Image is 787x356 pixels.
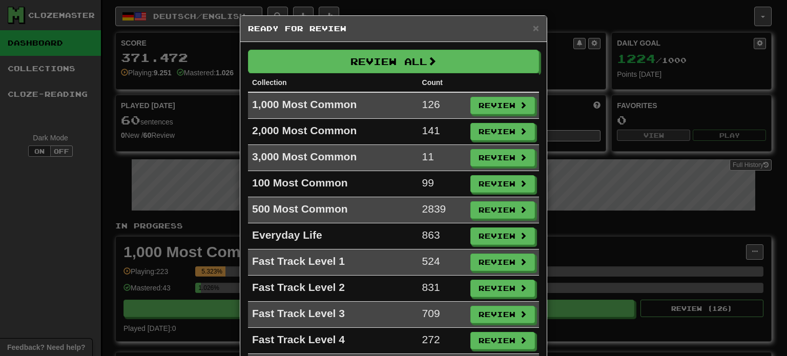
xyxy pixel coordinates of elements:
[248,249,418,276] td: Fast Track Level 1
[418,276,466,302] td: 831
[418,119,466,145] td: 141
[470,149,535,166] button: Review
[470,201,535,219] button: Review
[248,328,418,354] td: Fast Track Level 4
[470,280,535,297] button: Review
[470,227,535,245] button: Review
[533,23,539,33] button: Close
[418,73,466,92] th: Count
[248,171,418,197] td: 100 Most Common
[248,73,418,92] th: Collection
[470,123,535,140] button: Review
[248,276,418,302] td: Fast Track Level 2
[248,197,418,223] td: 500 Most Common
[418,145,466,171] td: 11
[248,24,539,34] h5: Ready for Review
[418,92,466,119] td: 126
[248,302,418,328] td: Fast Track Level 3
[418,223,466,249] td: 863
[470,97,535,114] button: Review
[418,302,466,328] td: 709
[248,223,418,249] td: Everyday Life
[418,328,466,354] td: 272
[418,249,466,276] td: 524
[248,92,418,119] td: 1,000 Most Common
[418,171,466,197] td: 99
[248,145,418,171] td: 3,000 Most Common
[248,50,539,73] button: Review All
[533,22,539,34] span: ×
[418,197,466,223] td: 2839
[470,332,535,349] button: Review
[470,306,535,323] button: Review
[248,119,418,145] td: 2,000 Most Common
[470,175,535,193] button: Review
[470,254,535,271] button: Review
